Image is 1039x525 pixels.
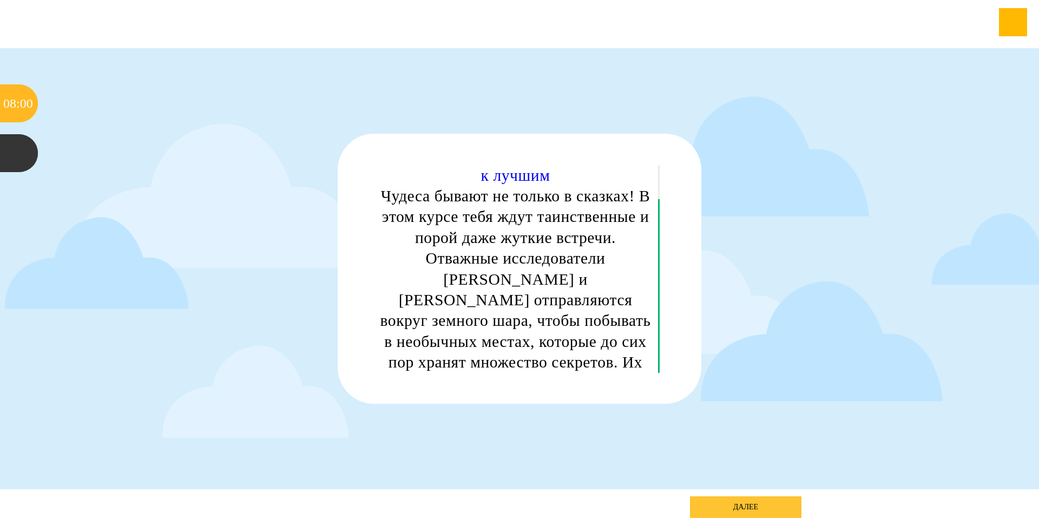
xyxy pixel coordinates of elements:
div: Чудеса бывают не только в сказках! В этом курсе тебя ждут таинственные и порой даже жуткие встреч... [379,123,652,415]
div: 00 [20,84,33,122]
a: далее [690,496,801,518]
div: 08 [3,84,16,122]
div: : [16,84,20,122]
div: Нажми на ГЛАЗ, чтобы скрыть текст и посмотреть картинку полностью [661,143,692,174]
a: [URL][DOMAIN_NAME] – Присоединяйся к лучшим [384,125,647,184]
